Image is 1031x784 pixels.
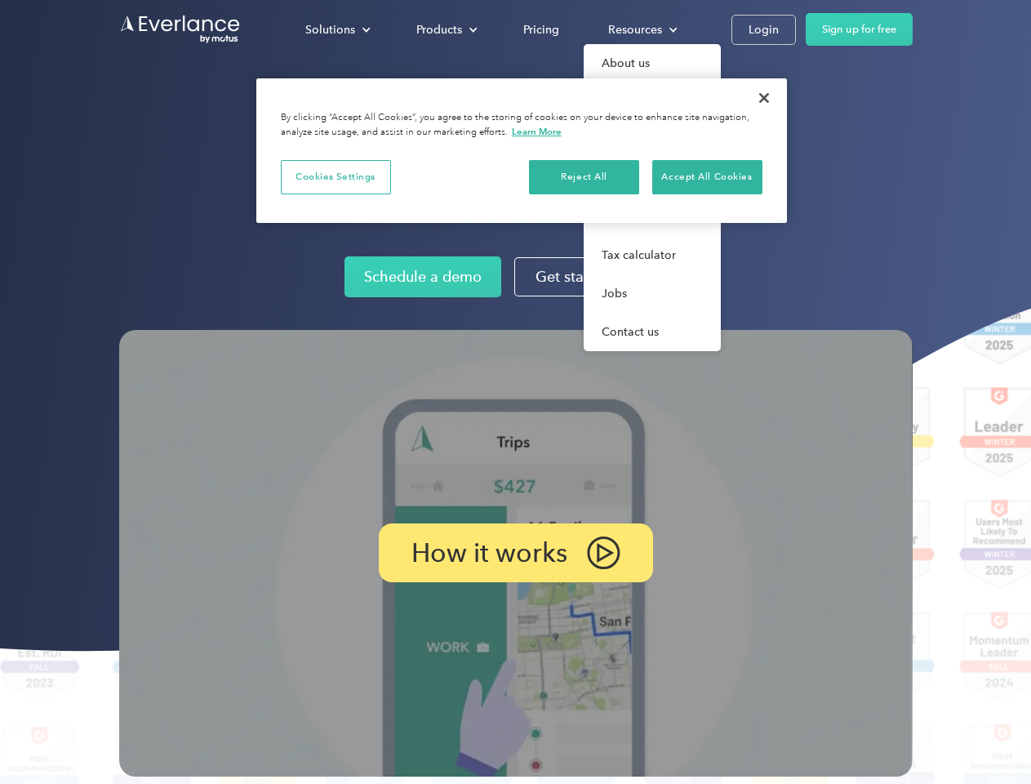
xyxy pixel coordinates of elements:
a: Sign up for free [806,13,913,46]
div: Solutions [289,16,384,44]
a: About us [584,44,721,82]
button: Accept All Cookies [652,160,762,194]
nav: Resources [584,44,721,351]
a: More information about your privacy, opens in a new tab [512,126,562,137]
a: Get started for free [514,257,687,296]
div: By clicking “Accept All Cookies”, you agree to the storing of cookies on your device to enhance s... [281,111,762,140]
div: Login [749,20,779,40]
button: Close [746,80,782,116]
div: Privacy [256,78,787,223]
a: Schedule a demo [344,256,501,297]
div: Resources [592,16,691,44]
button: Reject All [529,160,639,194]
a: Login [731,15,796,45]
p: How it works [411,543,567,563]
div: Solutions [305,20,355,40]
button: Cookies Settings [281,160,391,194]
input: Submit [120,97,202,131]
div: Products [416,20,462,40]
a: Tax calculator [584,236,721,274]
a: Pricing [507,16,575,44]
div: Resources [608,20,662,40]
div: Products [400,16,491,44]
a: Go to homepage [119,14,242,45]
div: Cookie banner [256,78,787,223]
a: Jobs [584,274,721,313]
a: Contact us [584,313,721,351]
div: Pricing [523,20,559,40]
